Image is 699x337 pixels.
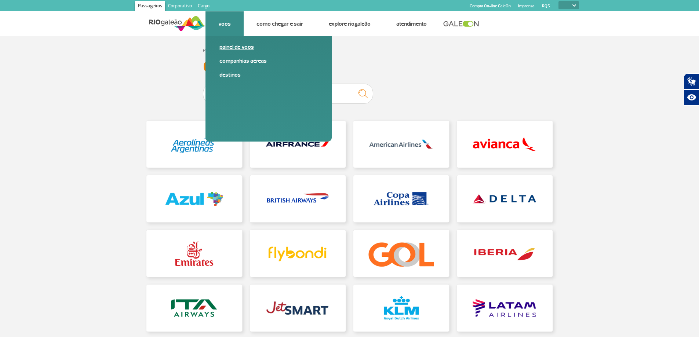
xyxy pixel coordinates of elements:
[165,1,195,12] a: Corporativo
[203,58,496,76] h3: Companhias Aéreas
[396,20,427,28] a: Atendimento
[219,71,318,79] a: Destinos
[684,89,699,106] button: Abrir recursos assistivos.
[542,4,550,8] a: RQS
[518,4,535,8] a: Imprensa
[135,1,165,12] a: Passageiros
[195,1,212,12] a: Cargo
[684,73,699,106] div: Plugin de acessibilidade da Hand Talk.
[329,20,371,28] a: Explore RIOgaleão
[203,84,373,104] input: Digite o que procura
[219,43,318,51] a: Painel de voos
[256,20,303,28] a: Como chegar e sair
[218,20,231,28] a: Voos
[203,48,226,53] a: Página Inicial
[219,57,318,65] a: Companhias Aéreas
[470,4,511,8] a: Compra On-line GaleOn
[684,73,699,89] button: Abrir tradutor de língua de sinais.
